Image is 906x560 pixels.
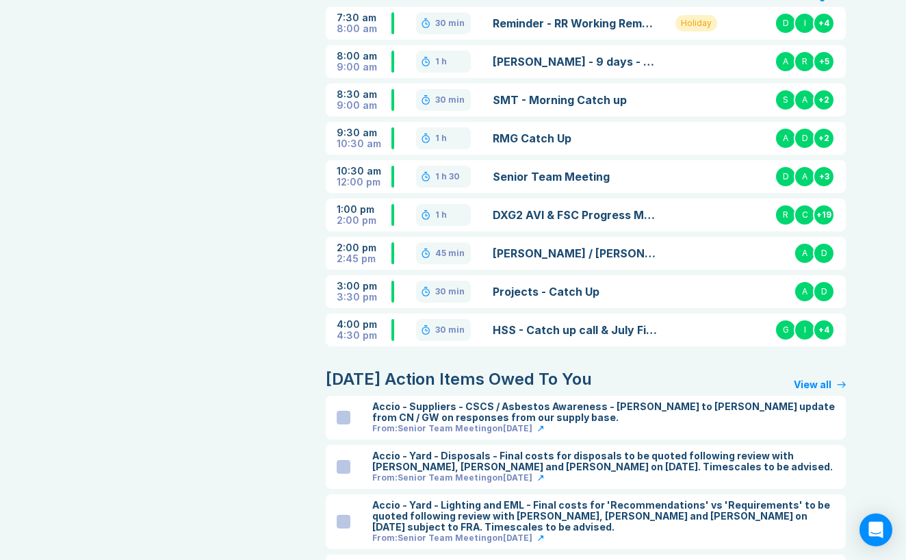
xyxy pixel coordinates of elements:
a: Projects - Catch Up [493,283,659,300]
div: Open Intercom Messenger [859,513,892,546]
div: 7:30 am [337,12,391,23]
a: DXG2 AVI & FSC Progress Meeting [493,207,659,223]
div: 30 min [435,94,465,105]
div: + 4 [813,319,835,341]
div: I [794,12,816,34]
div: 8:30 am [337,89,391,100]
a: Senior Team Meeting [493,168,659,185]
div: 2:00 pm [337,242,391,253]
div: + 5 [813,51,835,73]
div: Holiday [675,15,717,31]
div: 1:00 pm [337,204,391,215]
div: + 2 [813,89,835,111]
div: S [775,89,797,111]
div: From: Senior Team Meeting on [DATE] [372,423,532,434]
div: A [794,166,816,188]
div: 4:00 pm [337,319,391,330]
div: + 2 [813,127,835,149]
div: Accio - Suppliers - CSCS / Asbestos Awareness - [PERSON_NAME] to [PERSON_NAME] update from CN / G... [372,401,835,423]
a: RMG Catch Up [493,130,659,147]
div: D [775,166,797,188]
div: R [775,204,797,226]
div: I [794,319,816,341]
a: [PERSON_NAME] / [PERSON_NAME] - 1:1 Meeting [493,245,659,262]
a: Reminder - RR Working Remotely [493,15,659,31]
div: 1 h 30 [435,171,460,182]
div: + 4 [813,12,835,34]
a: View all [794,379,846,390]
div: 10:30 am [337,138,391,149]
div: A [794,89,816,111]
div: 8:00 am [337,23,391,34]
div: G [775,319,797,341]
div: 2:00 pm [337,215,391,226]
div: From: Senior Team Meeting on [DATE] [372,533,532,544]
div: 10:30 am [337,166,391,177]
div: 1 h [435,209,447,220]
div: 9:30 am [337,127,391,138]
div: D [794,127,816,149]
div: 12:00 pm [337,177,391,188]
div: D [813,242,835,264]
div: [DATE] Action Items Owed To You [326,368,592,390]
div: A [794,281,816,303]
div: Accio - Yard - Lighting and EML - Final costs for 'Recommendations' vs 'Requirements' to be quote... [372,500,835,533]
a: SMT - Morning Catch up [493,92,659,108]
div: 30 min [435,18,465,29]
div: 1 h [435,56,447,67]
div: A [794,242,816,264]
div: 8:00 am [337,51,391,62]
div: A [775,51,797,73]
div: 3:30 pm [337,292,391,303]
div: R [794,51,816,73]
div: D [775,12,797,34]
div: 45 min [435,248,465,259]
div: View all [794,379,831,390]
div: 2:45 pm [337,253,391,264]
div: D [813,281,835,303]
div: 30 min [435,286,465,297]
a: HSS - Catch up call & July Financial Review [493,322,659,338]
div: From: Senior Team Meeting on [DATE] [372,472,532,483]
div: 9:00 am [337,62,391,73]
div: C [794,204,816,226]
div: + 19 [813,204,835,226]
div: 30 min [435,324,465,335]
div: 3:00 pm [337,281,391,292]
div: Accio - Yard - Disposals - Final costs for disposals to be quoted following review with [PERSON_N... [372,450,835,472]
a: [PERSON_NAME] - 9 days - approved AW - Noted IP [493,53,659,70]
div: + 3 [813,166,835,188]
div: 9:00 am [337,100,391,111]
div: 1 h [435,133,447,144]
div: 4:30 pm [337,330,391,341]
div: A [775,127,797,149]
